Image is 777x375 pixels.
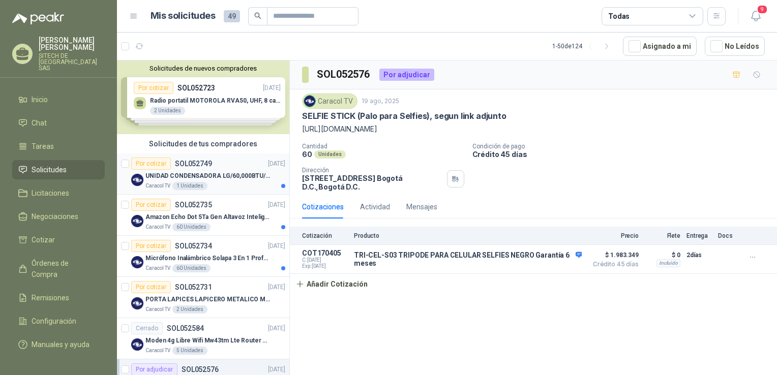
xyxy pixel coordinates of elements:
span: Manuales y ayuda [32,339,89,350]
p: [DATE] [268,200,285,210]
p: Docs [718,232,738,239]
p: [DATE] [268,365,285,374]
p: SOL052734 [175,242,212,249]
p: Caracol TV [145,223,170,231]
a: Por cotizarSOL052735[DATE] Company LogoAmazon Echo Dot 5Ta Gen Altavoz Inteligente Alexa AzulCara... [117,195,289,236]
p: Condición de pago [472,143,773,150]
span: Configuración [32,316,76,327]
div: 60 Unidades [172,264,211,272]
a: Chat [12,113,105,133]
p: 19 ago, 2025 [362,97,399,106]
div: Incluido [656,259,680,267]
img: Company Logo [131,215,143,227]
p: Caracol TV [145,305,170,314]
span: Órdenes de Compra [32,258,95,280]
p: Producto [354,232,582,239]
p: Caracol TV [145,182,170,190]
a: Cotizar [12,230,105,249]
p: [DATE] [268,159,285,169]
div: Por cotizar [131,240,171,252]
div: Por cotizar [131,199,171,211]
div: Actividad [360,201,390,212]
div: 2 Unidades [172,305,207,314]
img: Company Logo [131,256,143,268]
p: Moden 4g Libre Wifi Mw43tm Lte Router Móvil Internet 5ghz [145,336,272,346]
p: [DATE] [268,324,285,333]
span: Crédito 45 días [588,261,639,267]
span: Tareas [32,141,54,152]
p: SELFIE STICK (Palo para Selfies), segun link adjunto [302,111,506,121]
p: Dirección [302,167,443,174]
div: 5 Unidades [172,347,207,355]
div: 1 Unidades [172,182,207,190]
button: No Leídos [705,37,765,56]
div: Cotizaciones [302,201,344,212]
div: Solicitudes de nuevos compradoresPor cotizarSOL052723[DATE] Radio portatil MOTOROLA RVA50, UHF, 8... [117,60,289,134]
img: Company Logo [131,174,143,186]
button: Solicitudes de nuevos compradores [121,65,285,72]
p: [DATE] [268,241,285,251]
p: COT170405 [302,249,348,257]
h1: Mis solicitudes [151,9,216,23]
p: SOL052749 [175,160,212,167]
span: Licitaciones [32,188,69,199]
img: Company Logo [304,96,315,107]
div: Todas [608,11,630,22]
p: PORTA LAPICES LAPICERO METALICO MALLA. IGUALES A LOS DEL LIK ADJUNTO [145,295,272,304]
p: Cantidad [302,143,464,150]
p: [STREET_ADDRESS] Bogotá D.C. , Bogotá D.C. [302,174,443,191]
span: $ 1.983.349 [588,249,639,261]
button: Añadir Cotización [290,274,373,294]
a: Órdenes de Compra [12,254,105,284]
p: SITECH DE [GEOGRAPHIC_DATA] SAS [39,53,105,71]
span: Inicio [32,94,48,105]
a: CerradoSOL052584[DATE] Company LogoModen 4g Libre Wifi Mw43tm Lte Router Móvil Internet 5ghzCarac... [117,318,289,359]
span: Exp: [DATE] [302,263,348,269]
span: 9 [757,5,768,14]
a: Configuración [12,311,105,331]
p: Precio [588,232,639,239]
p: 2 días [686,249,712,261]
span: Chat [32,117,47,129]
p: $ 0 [645,249,680,261]
span: Remisiones [32,292,69,303]
span: Solicitudes [32,164,67,175]
p: Flete [645,232,680,239]
div: Por adjudicar [379,69,434,81]
a: Tareas [12,137,105,156]
a: Inicio [12,90,105,109]
span: Negociaciones [32,211,78,222]
div: 60 Unidades [172,223,211,231]
a: Por cotizarSOL052731[DATE] Company LogoPORTA LAPICES LAPICERO METALICO MALLA. IGUALES A LOS DEL L... [117,277,289,318]
p: SOL052584 [167,325,204,332]
button: 9 [746,7,765,25]
p: Crédito 45 días [472,150,773,159]
div: Caracol TV [302,93,357,109]
div: Por cotizar [131,281,171,293]
a: Por cotizarSOL052749[DATE] Company LogoUNIDAD CONDENSADORA LG/60,000BTU/220V/R410A: ICaracol TV1 ... [117,153,289,195]
img: Company Logo [131,338,143,351]
p: Caracol TV [145,264,170,272]
p: [DATE] [268,283,285,292]
img: Logo peakr [12,12,64,24]
a: Negociaciones [12,207,105,226]
a: Manuales y ayuda [12,335,105,354]
p: Cotización [302,232,348,239]
p: Caracol TV [145,347,170,355]
div: Mensajes [406,201,437,212]
p: SOL052731 [175,284,212,291]
div: 1 - 50 de 124 [552,38,615,54]
p: SOL052576 [182,366,219,373]
a: Licitaciones [12,183,105,203]
img: Company Logo [131,297,143,309]
span: search [254,12,261,19]
a: Por cotizarSOL052734[DATE] Company LogoMicrófono Inalámbrico Solapa 3 En 1 Profesional F11-2 X2Ca... [117,236,289,277]
h3: SOL052576 [317,67,371,82]
a: Solicitudes [12,160,105,179]
div: Cerrado [131,322,163,334]
p: [PERSON_NAME] [PERSON_NAME] [39,37,105,51]
button: Asignado a mi [623,37,697,56]
div: Por cotizar [131,158,171,170]
p: SOL052735 [175,201,212,208]
p: [URL][DOMAIN_NAME] [302,123,765,135]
